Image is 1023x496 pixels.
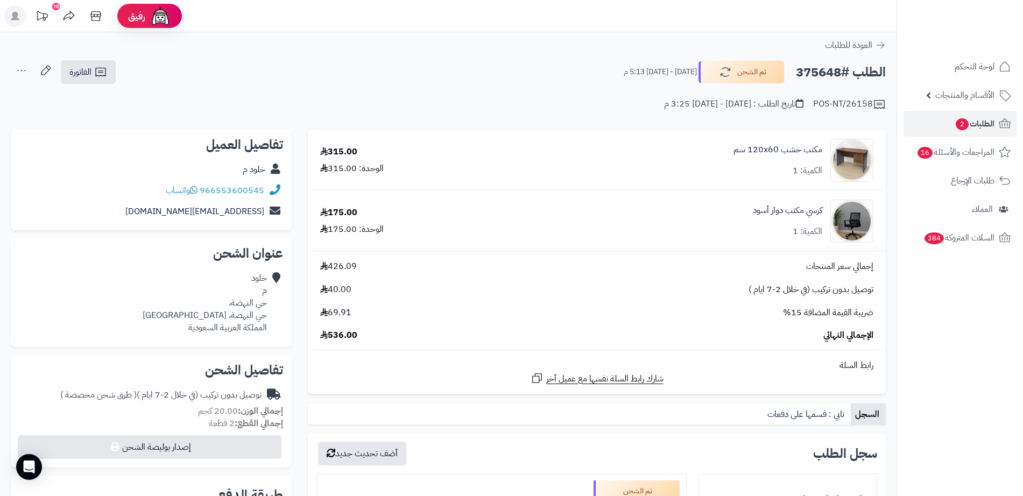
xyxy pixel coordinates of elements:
[831,139,873,182] img: 1757240230-110111010085-90x90.jpg
[198,405,283,417] small: 20.00 كجم
[60,388,137,401] span: ( طرق شحن مخصصة )
[320,207,357,219] div: 175.00
[916,145,994,160] span: المراجعات والأسئلة
[923,230,994,245] span: السلات المتروكة
[806,260,873,273] span: إجمالي سعر المنتجات
[813,98,886,111] div: POS-NT/26158
[950,29,1013,51] img: logo-2.png
[749,284,873,296] span: توصيل بدون تركيب (في خلال 2-7 ايام )
[52,3,60,10] div: 10
[128,10,145,23] span: رفيق
[825,39,886,52] a: العودة للطلبات
[235,417,283,430] strong: إجمالي القطع:
[956,118,969,130] span: 2
[904,196,1017,222] a: العملاء
[320,162,384,175] div: الوحدة: 315.00
[320,223,384,236] div: الوحدة: 175.00
[19,247,283,260] h2: عنوان الشحن
[125,205,264,218] a: [EMAIL_ADDRESS][DOMAIN_NAME]
[935,88,994,103] span: الأقسام والمنتجات
[143,272,267,334] div: خلود م خي النهضة، حي النهضة، [GEOGRAPHIC_DATA] المملكة العربية السعودية
[793,225,822,238] div: الكمية: 1
[955,59,994,74] span: لوحة التحكم
[951,173,994,188] span: طلبات الإرجاع
[320,284,351,296] span: 40.00
[904,111,1017,137] a: الطلبات2
[904,54,1017,80] a: لوحة التحكم
[209,417,283,430] small: 2 قطعة
[904,168,1017,194] a: طلبات الإرجاع
[904,225,1017,251] a: السلات المتروكة384
[200,184,264,197] a: 966553600545
[546,373,664,385] span: شارك رابط السلة نفسها مع عميل آخر
[320,329,357,342] span: 536.00
[624,67,697,77] small: [DATE] - [DATE] 5:13 م
[664,98,803,110] div: تاريخ الطلب : [DATE] - [DATE] 3:25 م
[320,260,357,273] span: 426.09
[831,200,873,243] img: 1753945823-1-90x90.jpg
[796,61,886,83] h2: الطلب #375648
[955,116,994,131] span: الطلبات
[19,138,283,151] h2: تفاصيل العميل
[823,329,873,342] span: الإجمالي النهائي
[753,204,822,217] a: كرسي مكتب دوار أسود
[320,146,357,158] div: 315.00
[238,405,283,417] strong: إجمالي الوزن:
[531,372,664,385] a: شارك رابط السلة نفسها مع عميل آخر
[318,442,406,465] button: أضف تحديث جديد
[733,144,822,156] a: مكتب خشب 120x60 سم
[320,307,351,319] span: 69.91
[813,447,877,460] h3: سجل الطلب
[69,66,91,79] span: الفاتورة
[166,184,197,197] a: واتساب
[918,147,933,159] span: 16
[825,39,872,52] span: العودة للطلبات
[793,165,822,177] div: الكمية: 1
[29,5,55,30] a: تحديثات المنصة
[925,232,944,244] span: 384
[904,139,1017,165] a: المراجعات والأسئلة16
[783,307,873,319] span: ضريبة القيمة المضافة 15%
[243,163,265,176] a: خلود م
[972,202,993,217] span: العملاء
[763,403,851,425] a: تابي : قسمها على دفعات
[19,364,283,377] h2: تفاصيل الشحن
[851,403,886,425] a: السجل
[60,389,262,401] div: توصيل بدون تركيب (في خلال 2-7 ايام )
[61,60,116,84] a: الفاتورة
[699,61,785,83] button: تم الشحن
[16,454,42,480] div: Open Intercom Messenger
[150,5,171,27] img: ai-face.png
[18,435,281,459] button: إصدار بوليصة الشحن
[312,359,881,372] div: رابط السلة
